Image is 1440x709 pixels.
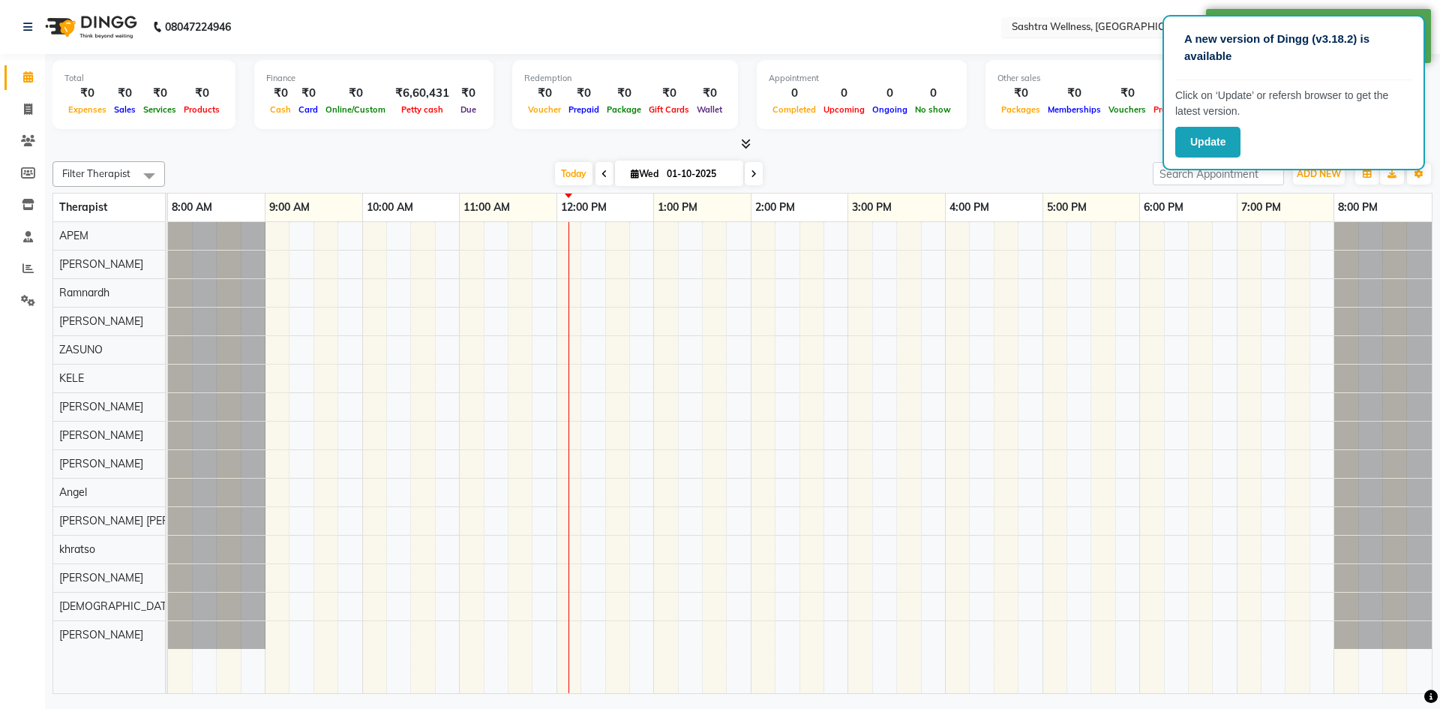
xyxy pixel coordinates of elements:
span: Vouchers [1105,104,1150,115]
a: 10:00 AM [363,197,417,218]
p: A new version of Dingg (v3.18.2) is available [1184,31,1403,65]
span: Products [180,104,223,115]
span: Filter Therapist [62,167,130,179]
span: Ongoing [868,104,911,115]
div: ₹0 [565,85,603,102]
span: APEM [59,229,88,242]
span: Cash [266,104,295,115]
span: Petty cash [397,104,447,115]
span: [PERSON_NAME] [59,257,143,271]
span: Therapist [59,200,107,214]
div: Redemption [524,72,726,85]
span: [PERSON_NAME] [59,400,143,413]
div: Finance [266,72,481,85]
a: 4:00 PM [946,197,993,218]
span: Expenses [64,104,110,115]
span: [PERSON_NAME] [59,628,143,641]
button: ADD NEW [1293,164,1345,185]
div: ₹0 [603,85,645,102]
span: Prepaids [1150,104,1192,115]
div: ₹0 [295,85,322,102]
a: 12:00 PM [557,197,610,218]
a: 11:00 AM [460,197,514,218]
span: Due [457,104,480,115]
div: ₹0 [1150,85,1192,102]
span: Online/Custom [322,104,389,115]
span: Gift Cards [645,104,693,115]
span: Services [139,104,180,115]
div: ₹0 [110,85,139,102]
b: 08047224946 [165,6,231,48]
span: [PERSON_NAME] [59,571,143,584]
span: KELE [59,371,84,385]
div: Total [64,72,223,85]
div: 0 [820,85,868,102]
input: 2025-10-01 [662,163,737,185]
span: [PERSON_NAME] [PERSON_NAME] [59,514,230,527]
div: ₹0 [1044,85,1105,102]
div: ₹6,60,431 [389,85,455,102]
div: 0 [911,85,955,102]
span: Wallet [693,104,726,115]
img: logo [38,6,141,48]
span: Upcoming [820,104,868,115]
span: [PERSON_NAME] [59,428,143,442]
div: ₹0 [455,85,481,102]
a: 6:00 PM [1140,197,1187,218]
span: Package [603,104,645,115]
a: 2:00 PM [751,197,799,218]
div: ₹0 [64,85,110,102]
div: ₹0 [524,85,565,102]
input: Search Appointment [1153,162,1284,185]
span: [PERSON_NAME] [59,457,143,470]
span: Completed [769,104,820,115]
a: 1:00 PM [654,197,701,218]
span: khratso [59,542,95,556]
a: 8:00 AM [168,197,216,218]
div: ₹0 [139,85,180,102]
span: ZASUNO [59,343,103,356]
span: Prepaid [565,104,603,115]
div: ₹0 [180,85,223,102]
a: 8:00 PM [1334,197,1381,218]
div: 0 [769,85,820,102]
div: ₹0 [322,85,389,102]
span: [DEMOGRAPHIC_DATA] [59,599,176,613]
div: ₹0 [1105,85,1150,102]
span: Card [295,104,322,115]
div: Other sales [997,72,1240,85]
a: 9:00 AM [265,197,313,218]
a: 5:00 PM [1043,197,1090,218]
div: ₹0 [645,85,693,102]
span: Memberships [1044,104,1105,115]
span: Voucher [524,104,565,115]
span: Angel [59,485,87,499]
div: Appointment [769,72,955,85]
span: Sales [110,104,139,115]
span: Today [555,162,592,185]
span: No show [911,104,955,115]
span: Ramnardh [59,286,109,299]
div: ₹0 [997,85,1044,102]
span: Wed [627,168,662,179]
button: Update [1175,127,1240,158]
div: ₹0 [693,85,726,102]
span: ADD NEW [1297,168,1341,179]
div: ₹0 [266,85,295,102]
p: Click on ‘Update’ or refersh browser to get the latest version. [1175,88,1412,119]
span: Packages [997,104,1044,115]
a: 7:00 PM [1237,197,1285,218]
div: 0 [868,85,911,102]
span: [PERSON_NAME] [59,314,143,328]
a: 3:00 PM [848,197,895,218]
